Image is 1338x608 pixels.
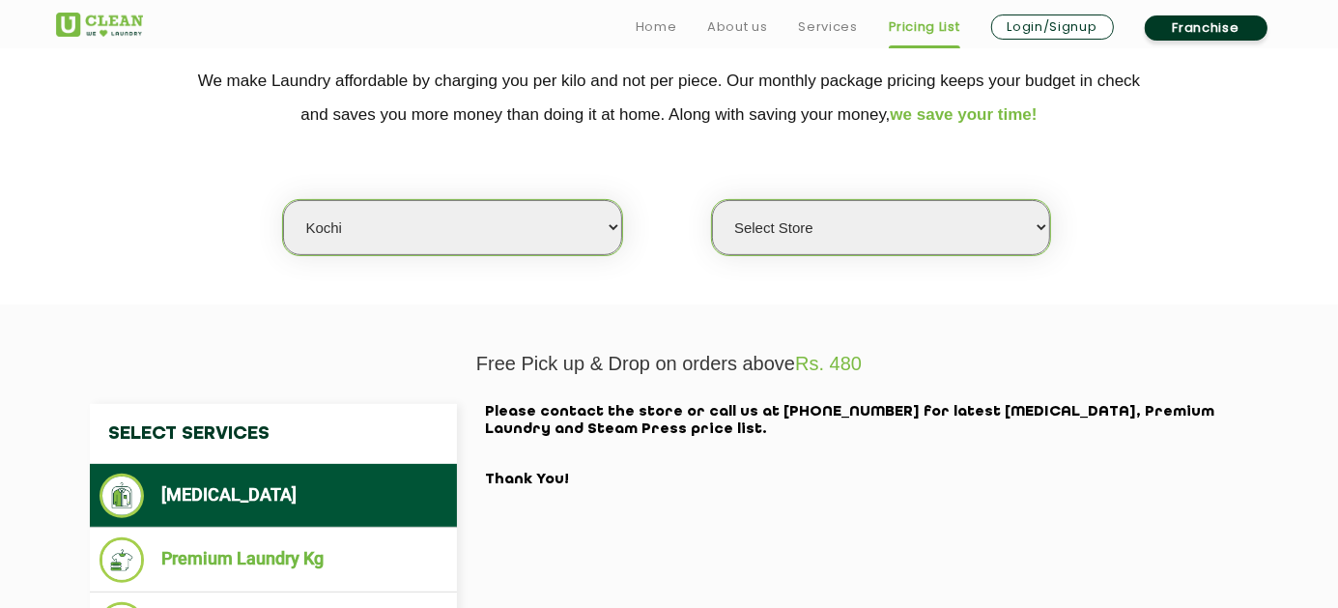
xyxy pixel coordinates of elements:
li: Premium Laundry Kg [100,537,447,583]
a: Login/Signup [991,14,1114,40]
a: About us [707,15,767,39]
span: we save your time! [891,105,1038,124]
p: We make Laundry affordable by charging you per kilo and not per piece. Our monthly package pricin... [56,64,1283,131]
h4: Select Services [90,404,457,464]
img: Dry Cleaning [100,474,145,518]
img: UClean Laundry and Dry Cleaning [56,13,143,37]
p: Free Pick up & Drop on orders above [56,353,1283,375]
h2: Please contact the store or call us at [PHONE_NUMBER] for latest [MEDICAL_DATA], Premium Laundry ... [486,404,1249,489]
a: Home [636,15,677,39]
img: Premium Laundry Kg [100,537,145,583]
span: Rs. 480 [795,353,862,374]
a: Services [798,15,857,39]
a: Franchise [1145,15,1267,41]
li: [MEDICAL_DATA] [100,474,447,518]
a: Pricing List [889,15,960,39]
